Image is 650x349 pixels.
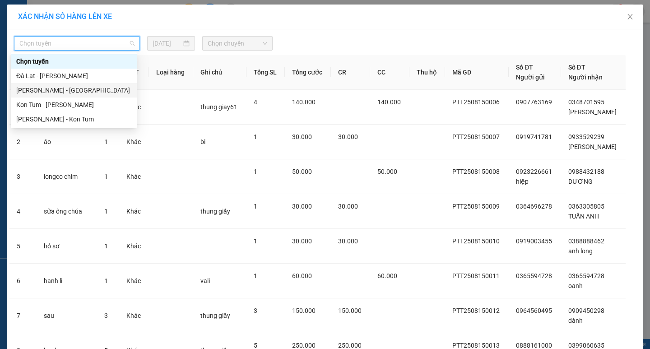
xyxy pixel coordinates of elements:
span: 1 [254,168,257,175]
div: Nhận: VP [PERSON_NAME] [79,53,147,72]
span: thung giấy [200,312,230,319]
span: thung giấy [200,208,230,215]
td: 7 [9,298,37,333]
span: 30.000 [338,133,358,140]
span: Chọn tuyến [19,37,135,50]
span: anh long [568,247,593,255]
span: PTT2508150006 [452,98,500,106]
div: [PERSON_NAME] - Kon Tum [16,114,131,124]
span: 0919003455 [516,237,552,245]
span: 1 [254,272,257,279]
span: 50.000 [377,168,397,175]
div: Chọn tuyến [16,56,131,66]
span: 3 [104,312,108,319]
th: Tổng SL [246,55,285,90]
td: hanh li [37,264,97,298]
span: PTT2508150009 [452,203,500,210]
span: 60.000 [292,272,312,279]
div: Phan Thiết - Đà Lạt [11,83,137,98]
span: 4 [254,98,257,106]
th: Thu hộ [409,55,445,90]
span: 30.000 [292,203,312,210]
span: PTT2508150012 [452,307,500,314]
span: bi [200,138,205,145]
span: 0988432188 [568,168,604,175]
span: close [627,13,634,20]
span: 0907763169 [516,98,552,106]
td: sữa ông chúa [37,194,97,229]
td: Khác [119,229,149,264]
span: TUẤN ANH [568,213,599,220]
th: CC [370,55,409,90]
div: Chọn tuyến [11,54,137,69]
td: Khác [119,298,149,333]
td: 3 [9,159,37,194]
td: Khác [119,264,149,298]
div: Kon Tum - [PERSON_NAME] [16,100,131,110]
span: 0909450298 [568,307,604,314]
th: Tổng cước [285,55,331,90]
div: Phan Thiết - Kon Tum [11,112,137,126]
span: DƯƠNG [568,178,593,185]
span: 1 [254,203,257,210]
span: 150.000 [338,307,362,314]
div: Đà Lạt - Phan Thiết [11,69,137,83]
span: 140.000 [292,98,316,106]
span: 5 [254,342,257,349]
div: Kon Tum - Phan Thiết [11,98,137,112]
span: Người nhận [568,74,603,81]
span: 250.000 [292,342,316,349]
td: 5 [9,229,37,264]
span: [PERSON_NAME] [568,143,617,150]
th: Loại hàng [149,55,193,90]
span: 1 [104,173,108,180]
span: 0364696278 [516,203,552,210]
span: hiệp [516,178,529,185]
td: 4 [9,194,37,229]
span: 1 [254,237,257,245]
span: 30.000 [338,237,358,245]
span: 1 [104,208,108,215]
span: 0365594728 [568,272,604,279]
span: XÁC NHẬN SỐ HÀNG LÊN XE [18,12,112,21]
span: 1 [254,133,257,140]
td: Khác [119,125,149,159]
th: STT [9,55,37,90]
span: 60.000 [377,272,397,279]
span: 1 [104,242,108,250]
span: PTT2508150010 [452,237,500,245]
span: PTT2508150013 [452,342,500,349]
span: PTT2508150011 [452,272,500,279]
span: 0348701595 [568,98,604,106]
span: thung giay61 [200,103,237,111]
th: CR [331,55,370,90]
span: PTT2508150008 [452,168,500,175]
span: 30.000 [292,237,312,245]
span: 0919741781 [516,133,552,140]
td: longco chim [37,159,97,194]
span: 0923226661 [516,168,552,175]
span: oanh [568,282,583,289]
span: 0888161000 [516,342,552,349]
td: Khác [119,194,149,229]
span: vali [200,277,210,284]
span: 0388888462 [568,237,604,245]
span: Người gửi [516,74,545,81]
span: dành [568,317,583,324]
span: Số ĐT [568,64,585,71]
span: 140.000 [377,98,401,106]
span: 150.000 [292,307,316,314]
span: 0399060635 [568,342,604,349]
span: 50.000 [292,168,312,175]
span: 250.000 [338,342,362,349]
span: 0365594728 [516,272,552,279]
span: 1 [104,277,108,284]
span: Chọn chuyến [208,37,267,50]
input: 15/08/2025 [153,38,182,48]
th: Ghi chú [193,55,246,90]
th: Mã GD [445,55,509,90]
span: 30.000 [292,133,312,140]
span: 1 [104,138,108,145]
button: Close [617,5,643,30]
span: PTT2508150007 [452,133,500,140]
